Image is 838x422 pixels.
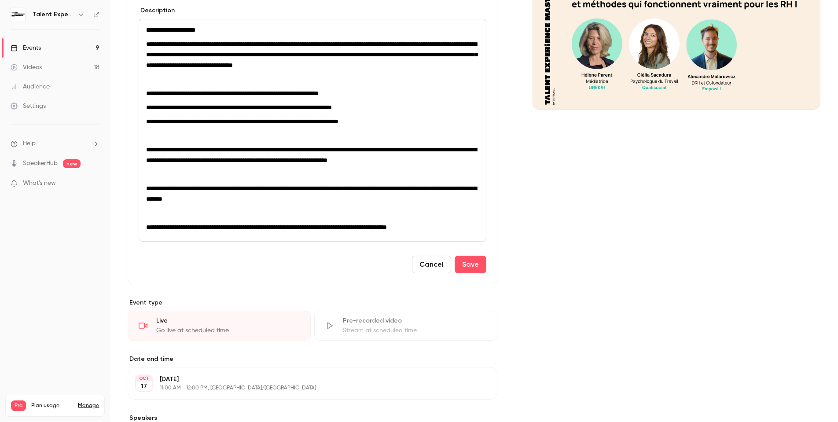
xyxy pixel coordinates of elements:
[63,159,81,168] span: new
[128,355,497,363] label: Date and time
[11,139,99,148] li: help-dropdown-opener
[160,385,451,392] p: 11:00 AM - 12:00 PM, [GEOGRAPHIC_DATA]/[GEOGRAPHIC_DATA]
[78,402,99,409] a: Manage
[136,375,152,382] div: OCT
[23,139,36,148] span: Help
[128,311,311,341] div: LiveGo live at scheduled time
[141,382,147,391] p: 17
[139,19,486,241] div: editor
[343,316,486,325] div: Pre-recorded video
[156,316,300,325] div: Live
[128,298,497,307] p: Event type
[33,10,74,19] h6: Talent Experience Masterclass
[343,326,486,335] div: Stream at scheduled time
[412,256,451,273] button: Cancel
[31,402,73,409] span: Plan usage
[455,256,486,273] button: Save
[23,159,58,168] a: SpeakerHub
[11,7,25,22] img: Talent Experience Masterclass
[314,311,497,341] div: Pre-recorded videoStream at scheduled time
[11,82,50,91] div: Audience
[11,102,46,110] div: Settings
[11,400,26,411] span: Pro
[139,19,486,242] section: description
[11,63,42,72] div: Videos
[160,375,451,384] p: [DATE]
[11,44,41,52] div: Events
[23,179,56,188] span: What's new
[89,180,99,187] iframe: Noticeable Trigger
[139,6,175,15] label: Description
[156,326,300,335] div: Go live at scheduled time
